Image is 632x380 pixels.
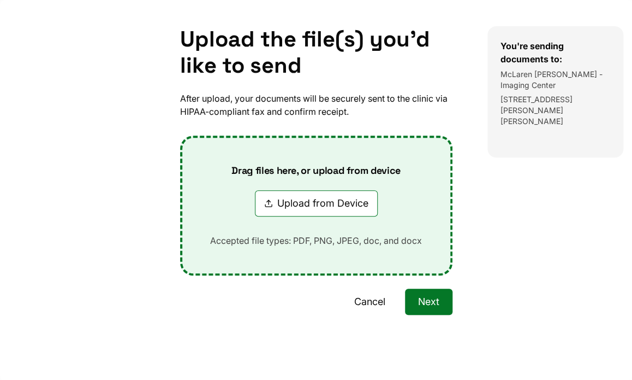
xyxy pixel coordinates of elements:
p: [STREET_ADDRESS][PERSON_NAME][PERSON_NAME] [500,94,611,127]
button: Cancel [341,289,398,315]
button: Next [405,289,452,315]
h3: You're sending documents to: [500,39,611,66]
button: Upload from Device [255,190,378,217]
h1: Upload the file(s) you'd like to send [180,26,452,79]
p: After upload, your documents will be securely sent to the clinic via HIPAA-compliant fax and conf... [180,92,452,118]
p: McLaren [PERSON_NAME] - Imaging Center [500,69,611,91]
p: Accepted file types: PDF, PNG, JPEG, doc, and docx [193,234,439,247]
p: Drag files here, or upload from device [214,164,418,177]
